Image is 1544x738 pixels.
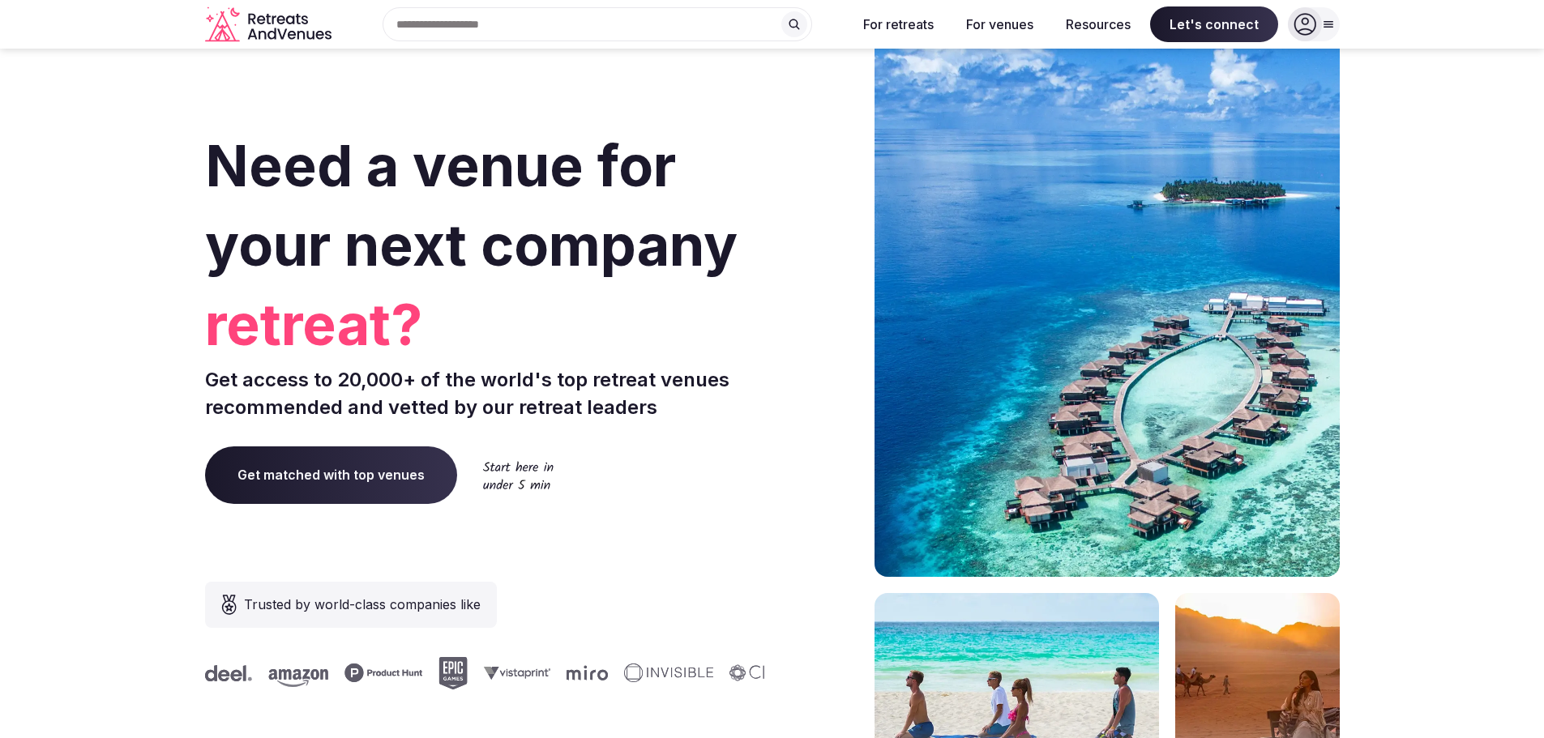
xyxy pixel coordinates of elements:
[205,6,335,43] a: Visit the homepage
[1053,6,1144,42] button: Resources
[564,665,605,680] svg: Miro company logo
[205,131,738,279] span: Need a venue for your next company
[205,6,335,43] svg: Retreats and Venues company logo
[483,461,554,489] img: Start here in under 5 min
[436,657,465,689] svg: Epic Games company logo
[205,446,457,503] a: Get matched with top venues
[205,285,766,365] span: retreat?
[953,6,1046,42] button: For venues
[850,6,947,42] button: For retreats
[481,666,548,680] svg: Vistaprint company logo
[1150,6,1278,42] span: Let's connect
[203,665,250,681] svg: Deel company logo
[622,663,711,683] svg: Invisible company logo
[205,366,766,420] p: Get access to 20,000+ of the world's top retreat venues recommended and vetted by our retreat lea...
[244,595,481,614] span: Trusted by world-class companies like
